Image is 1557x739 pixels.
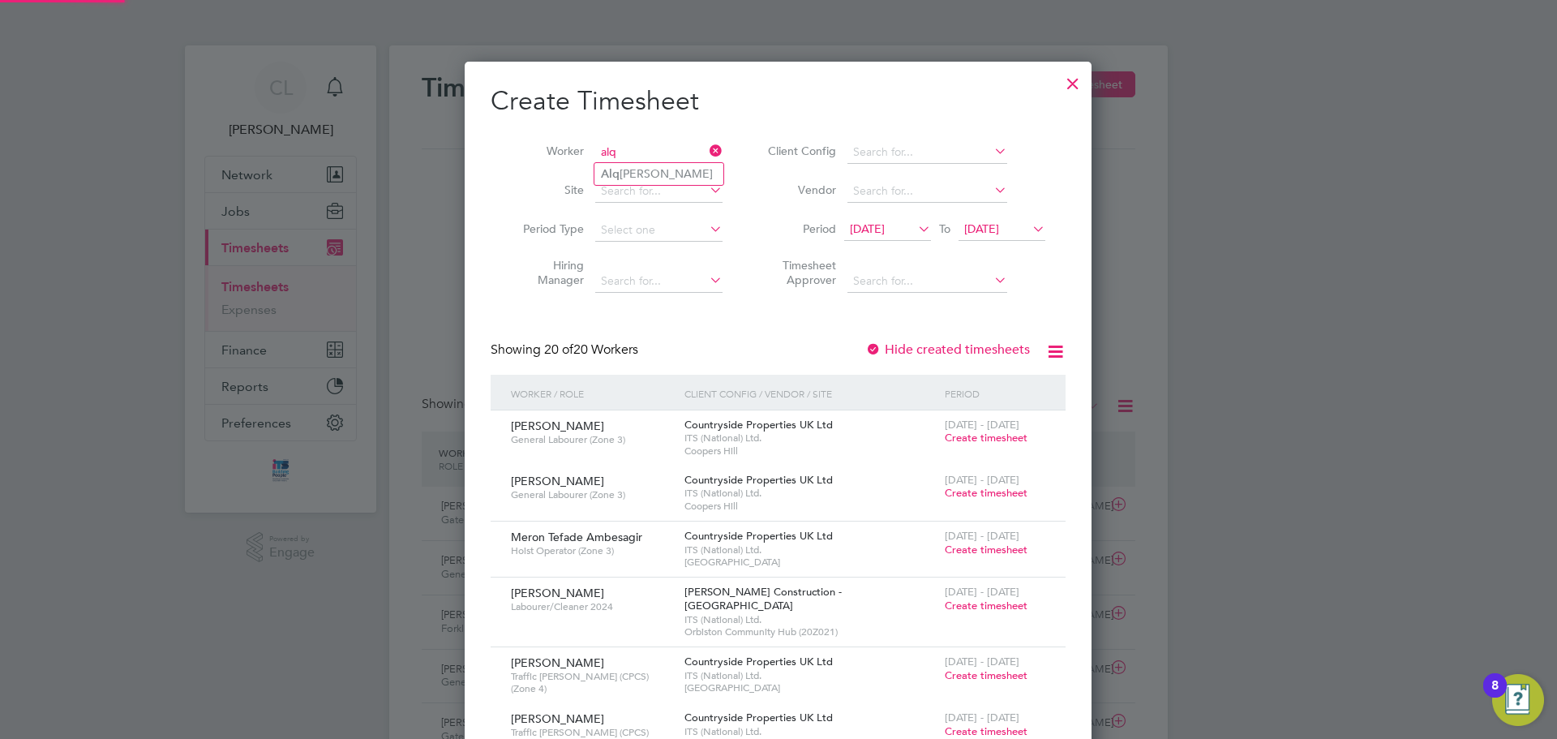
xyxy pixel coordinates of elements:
span: [DATE] - [DATE] [945,585,1019,599]
span: [GEOGRAPHIC_DATA] [684,681,937,694]
span: [PERSON_NAME] [511,655,604,670]
div: Client Config / Vendor / Site [680,375,941,412]
span: Orbiston Community Hub (20Z021) [684,625,937,638]
input: Select one [595,219,723,242]
span: [PERSON_NAME] [511,711,604,726]
span: Traffic [PERSON_NAME] (CPCS) (Zone 4) [511,670,672,695]
span: [DATE] - [DATE] [945,418,1019,432]
label: Period Type [511,221,584,236]
span: Countryside Properties UK Ltd [684,473,833,487]
span: Countryside Properties UK Ltd [684,418,833,432]
div: Showing [491,342,641,359]
span: Countryside Properties UK Ltd [684,655,833,668]
span: [DATE] - [DATE] [945,473,1019,487]
span: Hoist Operator (Zone 3) [511,544,672,557]
span: Meron Tefade Ambesagir [511,530,642,544]
label: Hide created timesheets [865,342,1030,358]
label: Hiring Manager [511,258,584,287]
span: General Labourer (Zone 3) [511,433,672,446]
span: [DATE] [964,221,999,236]
span: ITS (National) Ltd. [684,613,937,626]
div: 8 [1491,685,1499,707]
input: Search for... [847,270,1007,293]
span: [DATE] - [DATE] [945,711,1019,724]
span: ITS (National) Ltd. [684,432,937,445]
span: Create timesheet [945,724,1027,738]
span: [PERSON_NAME] [511,474,604,488]
span: Create timesheet [945,486,1027,500]
span: Countryside Properties UK Ltd [684,711,833,724]
span: [DATE] - [DATE] [945,529,1019,543]
span: [PERSON_NAME] [511,586,604,600]
div: Period [941,375,1049,412]
span: [GEOGRAPHIC_DATA] [684,556,937,569]
div: Worker / Role [507,375,680,412]
input: Search for... [847,180,1007,203]
button: Open Resource Center, 8 new notifications [1492,674,1544,726]
span: Create timesheet [945,599,1027,612]
li: [PERSON_NAME] [594,163,723,185]
span: Countryside Properties UK Ltd [684,529,833,543]
input: Search for... [595,141,723,164]
span: To [934,218,955,239]
b: Alq [601,167,620,181]
input: Search for... [595,180,723,203]
input: Search for... [595,270,723,293]
span: ITS (National) Ltd. [684,725,937,738]
span: 20 Workers [544,342,638,358]
input: Search for... [847,141,1007,164]
span: [DATE] [850,221,885,236]
label: Vendor [763,183,836,197]
span: Labourer/Cleaner 2024 [511,600,672,613]
span: [PERSON_NAME] [511,419,604,433]
span: 20 of [544,342,573,358]
label: Period [763,221,836,236]
label: Site [511,183,584,197]
span: Coopers Hill [684,500,937,513]
span: ITS (National) Ltd. [684,487,937,500]
span: Create timesheet [945,668,1027,682]
label: Worker [511,144,584,158]
h2: Create Timesheet [491,84,1066,118]
span: [DATE] - [DATE] [945,655,1019,668]
span: [PERSON_NAME] Construction - [GEOGRAPHIC_DATA] [684,585,842,612]
span: ITS (National) Ltd. [684,669,937,682]
span: ITS (National) Ltd. [684,544,937,556]
label: Client Config [763,144,836,158]
label: Timesheet Approver [763,258,836,287]
span: Coopers Hill [684,445,937,458]
span: Create timesheet [945,431,1027,445]
span: General Labourer (Zone 3) [511,488,672,501]
span: Create timesheet [945,543,1027,556]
